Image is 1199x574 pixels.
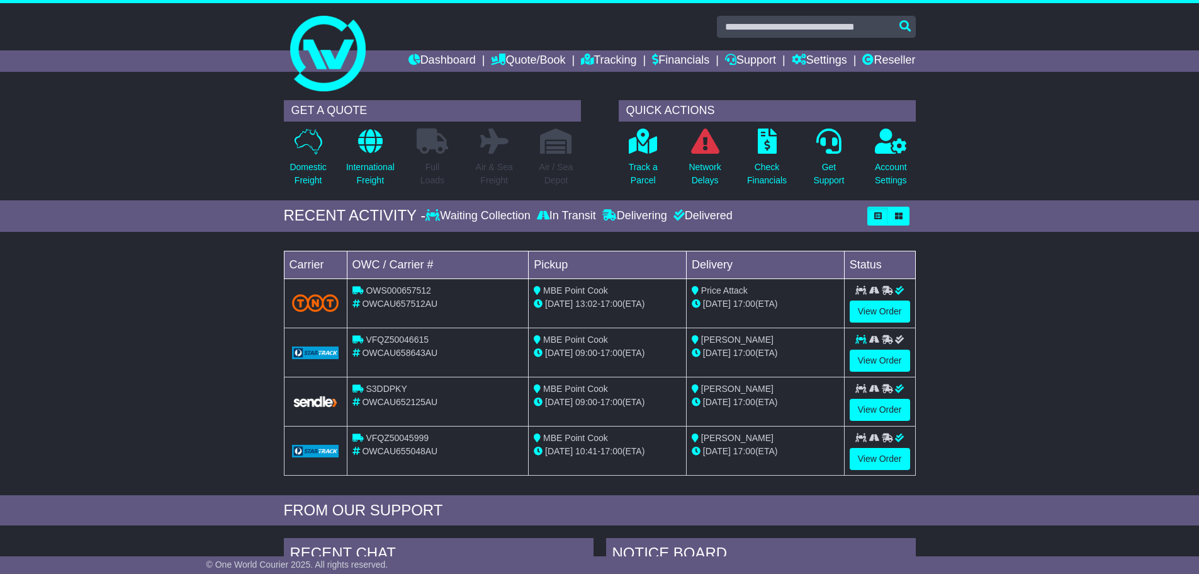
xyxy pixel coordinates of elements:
[629,161,658,187] p: Track a Parcel
[284,538,594,572] div: RECENT CHAT
[545,397,573,407] span: [DATE]
[689,161,721,187] p: Network Delays
[366,384,407,394] span: S3DDPKY
[284,207,426,225] div: RECENT ACTIVITY -
[534,396,681,409] div: - (ETA)
[619,100,916,122] div: QUICK ACTIONS
[284,502,916,520] div: FROM OUR SUPPORT
[652,50,709,72] a: Financials
[628,128,658,194] a: Track aParcel
[543,335,608,345] span: MBE Point Cook
[850,301,910,323] a: View Order
[292,294,339,311] img: TNT_Domestic.png
[545,446,573,456] span: [DATE]
[539,161,573,187] p: Air / Sea Depot
[362,299,437,309] span: OWCAU657512AU
[600,446,622,456] span: 17:00
[701,285,748,296] span: Price Attack
[284,100,581,122] div: GET A QUOTE
[534,209,599,223] div: In Transit
[703,446,731,456] span: [DATE]
[491,50,565,72] a: Quote/Book
[543,384,608,394] span: MBE Point Cook
[701,433,774,443] span: [PERSON_NAME]
[366,285,431,296] span: OWS000657512
[534,297,681,311] div: - (ETA)
[692,347,839,360] div: (ETA)
[366,433,429,443] span: VFQZ50045999
[292,395,339,408] img: GetCarrierServiceLogo
[476,161,513,187] p: Air & Sea Freight
[543,433,608,443] span: MBE Point Cook
[600,397,622,407] span: 17:00
[862,50,915,72] a: Reseller
[534,347,681,360] div: - (ETA)
[534,445,681,458] div: - (ETA)
[545,348,573,358] span: [DATE]
[206,560,388,570] span: © One World Courier 2025. All rights reserved.
[362,397,437,407] span: OWCAU652125AU
[747,161,787,187] p: Check Financials
[733,397,755,407] span: 17:00
[575,397,597,407] span: 09:00
[545,299,573,309] span: [DATE]
[290,161,326,187] p: Domestic Freight
[813,128,845,194] a: GetSupport
[701,335,774,345] span: [PERSON_NAME]
[599,209,670,223] div: Delivering
[813,161,844,187] p: Get Support
[703,348,731,358] span: [DATE]
[575,446,597,456] span: 10:41
[366,335,429,345] span: VFQZ50046615
[581,50,636,72] a: Tracking
[289,128,327,194] a: DomesticFreight
[692,445,839,458] div: (ETA)
[417,161,448,187] p: Full Loads
[425,209,533,223] div: Waiting Collection
[284,251,347,278] td: Carrier
[692,396,839,409] div: (ETA)
[875,161,907,187] p: Account Settings
[670,209,733,223] div: Delivered
[600,299,622,309] span: 17:00
[850,399,910,421] a: View Order
[686,251,844,278] td: Delivery
[792,50,847,72] a: Settings
[362,446,437,456] span: OWCAU655048AU
[346,161,395,187] p: International Freight
[292,445,339,457] img: GetCarrierServiceLogo
[575,348,597,358] span: 09:00
[850,350,910,372] a: View Order
[347,251,529,278] td: OWC / Carrier #
[725,50,776,72] a: Support
[733,348,755,358] span: 17:00
[362,348,437,358] span: OWCAU658643AU
[701,384,774,394] span: [PERSON_NAME]
[733,299,755,309] span: 17:00
[703,397,731,407] span: [DATE]
[346,128,395,194] a: InternationalFreight
[733,446,755,456] span: 17:00
[606,538,916,572] div: NOTICE BOARD
[543,285,608,296] span: MBE Point Cook
[692,297,839,311] div: (ETA)
[408,50,476,72] a: Dashboard
[575,299,597,309] span: 13:02
[688,128,721,194] a: NetworkDelays
[850,448,910,470] a: View Order
[529,251,687,278] td: Pickup
[600,348,622,358] span: 17:00
[844,251,915,278] td: Status
[746,128,787,194] a: CheckFinancials
[292,347,339,359] img: GetCarrierServiceLogo
[874,128,908,194] a: AccountSettings
[703,299,731,309] span: [DATE]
